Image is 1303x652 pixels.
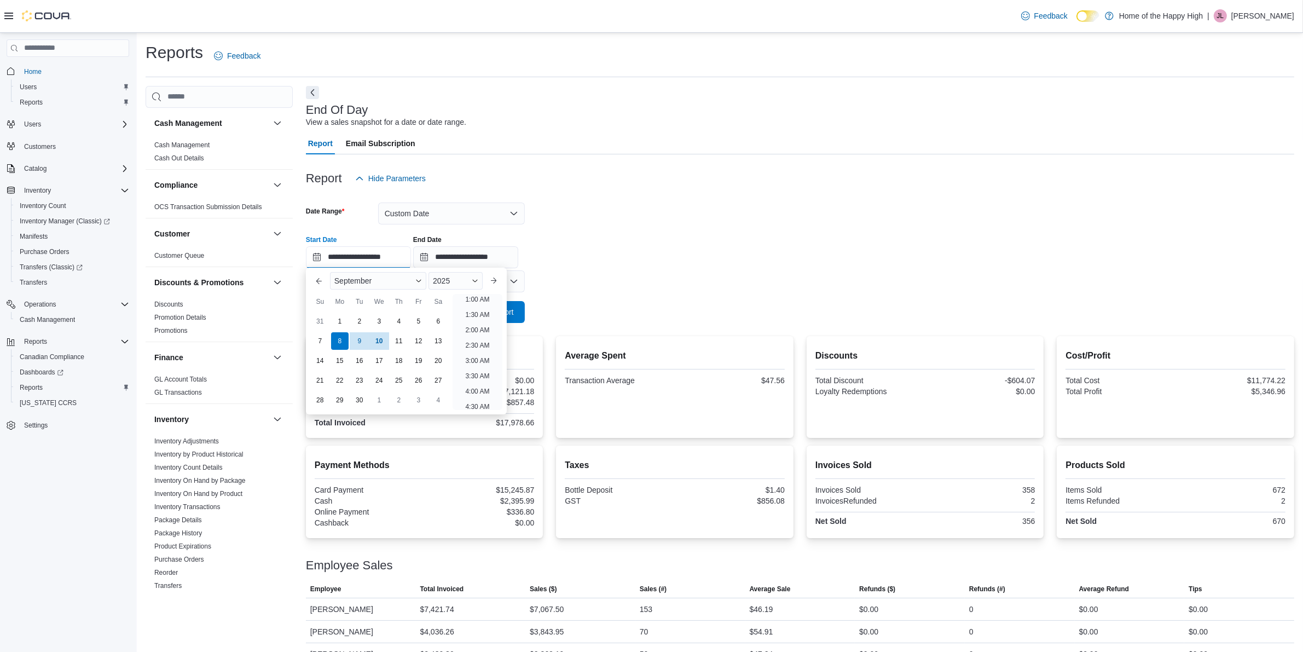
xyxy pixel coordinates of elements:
[815,497,923,505] div: InvoicesRefunded
[306,103,368,117] h3: End Of Day
[1017,5,1072,27] a: Feedback
[154,300,183,309] span: Discounts
[410,293,427,310] div: Fr
[146,298,293,342] div: Discounts & Promotions
[154,529,202,537] a: Package History
[453,294,502,410] ul: Time
[1207,9,1209,22] p: |
[20,98,43,107] span: Reports
[413,246,518,268] input: Press the down key to open a popover containing a calendar.
[15,96,47,109] a: Reports
[485,272,502,290] button: Next month
[20,298,129,311] span: Operations
[351,168,430,189] button: Hide Parameters
[315,497,422,505] div: Cash
[154,326,188,335] span: Promotions
[154,414,269,425] button: Inventory
[530,603,564,616] div: $7,067.50
[370,391,388,409] div: day-1
[154,141,210,149] a: Cash Management
[859,603,878,616] div: $0.00
[306,207,345,216] label: Date Range
[330,272,426,290] div: Button. Open the month selector. September is currently selected.
[370,332,388,350] div: day-10
[154,118,222,129] h3: Cash Management
[154,389,202,396] a: GL Transactions
[427,486,535,494] div: $15,245.87
[24,300,56,309] span: Operations
[154,476,246,485] span: Inventory On Hand by Package
[1178,497,1285,505] div: 2
[430,313,447,330] div: day-6
[1065,517,1097,526] strong: Net Sold
[11,312,134,327] button: Cash Management
[154,437,219,445] a: Inventory Adjustments
[1217,9,1224,22] span: JL
[24,142,56,151] span: Customers
[815,387,923,396] div: Loyalty Redemptions
[433,276,450,285] span: 2025
[370,372,388,389] div: day-24
[15,396,129,409] span: Washington CCRS
[24,186,51,195] span: Inventory
[15,366,68,379] a: Dashboards
[154,375,207,384] span: GL Account Totals
[154,180,198,191] h3: Compliance
[11,198,134,214] button: Inventory Count
[430,332,447,350] div: day-13
[20,140,129,153] span: Customers
[427,418,535,427] div: $17,978.66
[15,96,129,109] span: Reports
[928,517,1035,526] div: 356
[20,419,52,432] a: Settings
[368,173,426,184] span: Hide Parameters
[928,376,1035,385] div: -$604.07
[677,497,785,505] div: $856.08
[410,313,427,330] div: day-5
[20,184,129,197] span: Inventory
[154,414,189,425] h3: Inventory
[2,417,134,433] button: Settings
[154,450,244,459] span: Inventory by Product Historical
[146,249,293,267] div: Customer
[311,391,329,409] div: day-28
[154,451,244,458] a: Inventory by Product Historical
[928,497,1035,505] div: 2
[154,388,202,397] span: GL Transactions
[308,132,333,154] span: Report
[154,313,206,322] span: Promotion Details
[430,352,447,370] div: day-20
[15,80,41,94] a: Users
[306,117,466,128] div: View a sales snapshot for a date or date range.
[390,372,408,389] div: day-25
[815,486,923,494] div: Invoices Sold
[15,381,129,394] span: Reports
[969,603,974,616] div: 0
[311,313,329,330] div: day-31
[427,507,535,516] div: $336.80
[15,261,129,274] span: Transfers (Classic)
[461,354,494,367] li: 3:00 AM
[420,603,454,616] div: $7,421.74
[20,65,46,78] a: Home
[351,332,368,350] div: day-9
[315,518,422,527] div: Cashback
[1214,9,1227,22] div: Joseph Loutitt
[7,59,129,462] nav: Complex example
[969,585,1005,593] span: Refunds (#)
[306,235,337,244] label: Start Date
[20,278,47,287] span: Transfers
[154,569,178,576] a: Reorder
[154,352,269,363] button: Finance
[20,399,77,407] span: [US_STATE] CCRS
[15,261,87,274] a: Transfers (Classic)
[271,276,284,289] button: Discounts & Promotions
[15,396,81,409] a: [US_STATE] CCRS
[15,230,52,243] a: Manifests
[146,435,293,597] div: Inventory
[2,183,134,198] button: Inventory
[390,391,408,409] div: day-2
[331,332,349,350] div: day-8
